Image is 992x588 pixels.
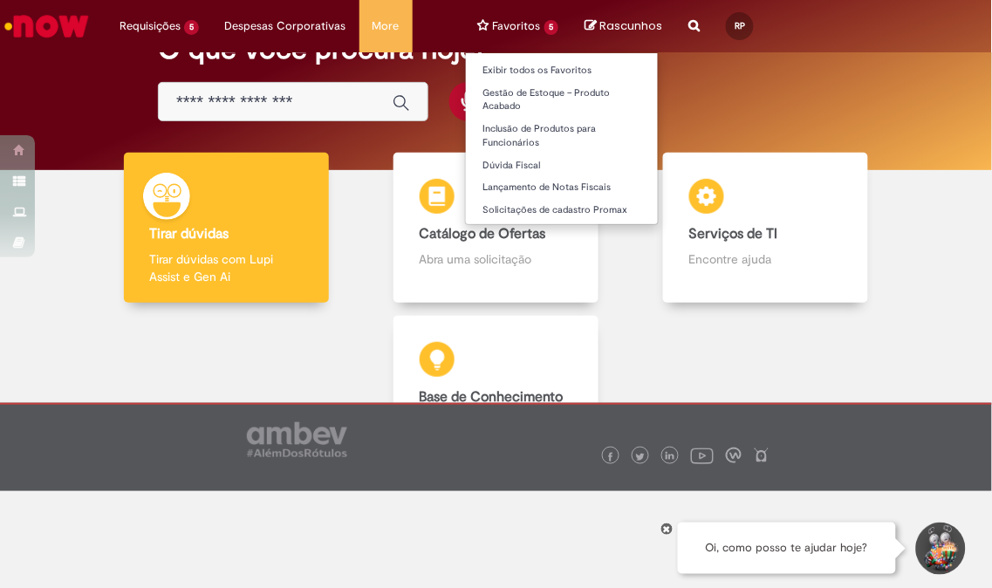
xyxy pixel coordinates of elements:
[120,17,181,35] span: Requisições
[466,156,659,175] a: Dúvida Fiscal
[225,17,346,35] span: Despesas Corporativas
[666,452,674,462] img: logo_footer_linkedin.png
[158,34,834,65] h2: O que você procura hoje?
[631,153,900,304] a: Serviços de TI Encontre ajuda
[913,523,966,575] button: Iniciar Conversa de Suporte
[689,225,778,243] b: Serviços de TI
[466,84,659,116] a: Gestão de Estoque – Produto Acabado
[466,201,659,220] a: Solicitações de cadastro Promax
[735,20,745,31] span: RP
[599,17,662,34] span: Rascunhos
[420,250,573,268] p: Abra uma solicitação
[691,444,714,467] img: logo_footer_youtube.png
[636,453,645,462] img: logo_footer_twitter.png
[92,316,900,449] a: Base de Conhecimento Consulte e aprenda
[606,453,615,462] img: logo_footer_facebook.png
[361,153,631,304] a: Catálogo de Ofertas Abra uma solicitação
[2,9,92,44] img: ServiceNow
[678,523,896,574] div: Oi, como posso te ajudar hoje?
[493,17,541,35] span: Favoritos
[466,178,659,197] a: Lançamento de Notas Fiscais
[184,20,199,35] span: 5
[466,120,659,152] a: Inclusão de Produtos para Funcionários
[373,17,400,35] span: More
[689,250,843,268] p: Encontre ajuda
[150,250,304,285] p: Tirar dúvidas com Lupi Assist e Gen Ai
[92,153,361,304] a: Tirar dúvidas Tirar dúvidas com Lupi Assist e Gen Ai
[585,17,662,34] a: No momento, sua lista de rascunhos tem 0 Itens
[754,448,770,463] img: logo_footer_naosei.png
[247,422,347,457] img: logo_footer_ambev_rotulo_gray.png
[466,61,659,80] a: Exibir todos os Favoritos
[420,388,564,406] b: Base de Conhecimento
[150,225,229,243] b: Tirar dúvidas
[465,52,660,225] ul: Favoritos
[544,20,559,35] span: 5
[420,225,546,243] b: Catálogo de Ofertas
[726,448,742,463] img: logo_footer_workplace.png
